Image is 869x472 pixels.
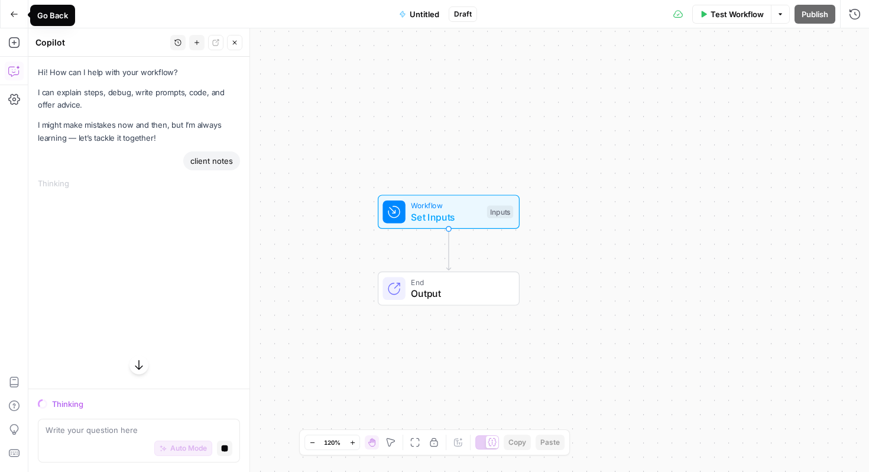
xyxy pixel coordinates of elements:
[392,5,446,24] button: Untitled
[410,8,439,20] span: Untitled
[154,441,212,456] button: Auto Mode
[411,210,481,224] span: Set Inputs
[504,435,531,450] button: Copy
[38,66,240,79] p: Hi! How can I help with your workflow?
[69,177,76,189] div: ...
[411,276,507,287] span: End
[536,435,565,450] button: Paste
[37,9,68,21] div: Go Back
[183,151,240,170] div: client notes
[802,8,828,20] span: Publish
[540,437,560,448] span: Paste
[38,177,240,189] div: Thinking
[324,438,341,447] span: 120%
[38,86,240,111] p: I can explain steps, debug, write prompts, code, and offer advice.
[795,5,835,24] button: Publish
[411,200,481,211] span: Workflow
[508,437,526,448] span: Copy
[52,398,240,410] div: Thinking
[339,271,559,306] div: EndOutput
[454,9,472,20] span: Draft
[692,5,771,24] button: Test Workflow
[711,8,764,20] span: Test Workflow
[35,37,167,49] div: Copilot
[411,286,507,300] span: Output
[446,229,450,270] g: Edge from start to end
[487,205,513,218] div: Inputs
[339,195,559,229] div: WorkflowSet InputsInputs
[38,119,240,144] p: I might make mistakes now and then, but I’m always learning — let’s tackle it together!
[170,443,207,454] span: Auto Mode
